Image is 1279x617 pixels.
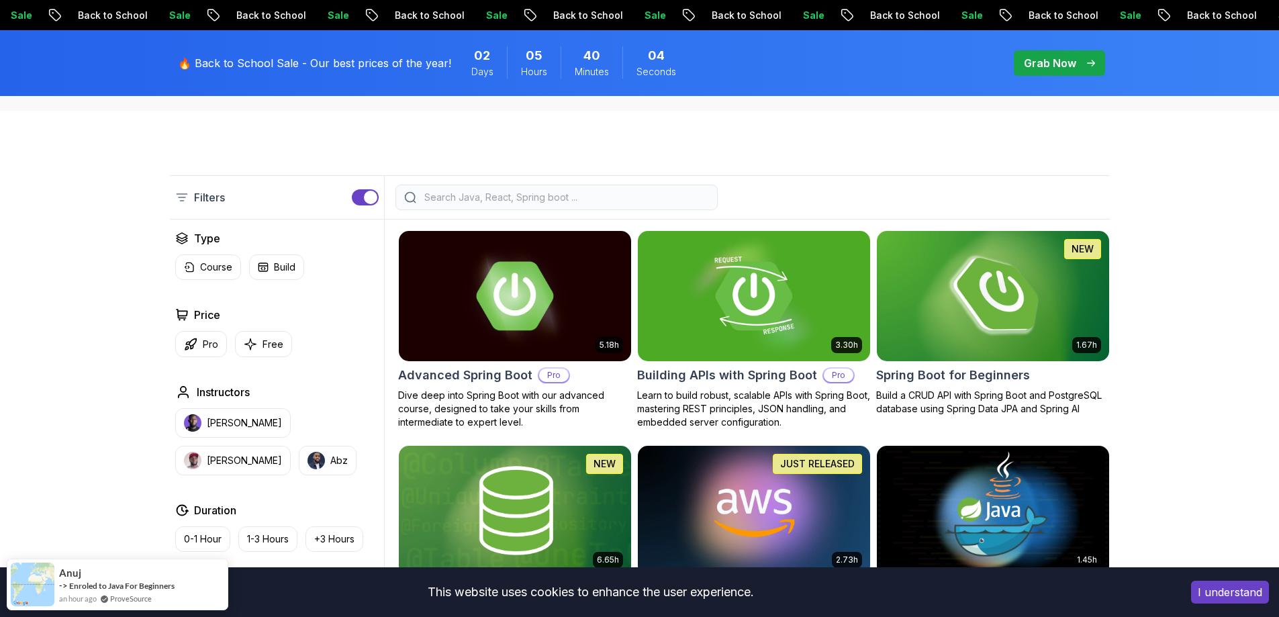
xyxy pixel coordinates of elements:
p: NEW [1072,242,1094,256]
span: Minutes [575,65,609,79]
h2: Price [194,307,220,323]
p: 1.45h [1077,555,1097,565]
button: 1-3 Hours [238,526,297,552]
div: This website uses cookies to enhance the user experience. [10,577,1171,607]
span: Anuj [59,567,81,579]
img: Spring Data JPA card [399,446,631,576]
p: Sale [634,9,677,22]
span: 5 Hours [526,46,542,65]
p: Back to School [542,9,634,22]
p: Pro [824,369,853,382]
button: Course [175,254,241,280]
a: Advanced Spring Boot card5.18hAdvanced Spring BootProDive deep into Spring Boot with our advanced... [398,230,632,429]
p: Back to School [67,9,158,22]
p: Pro [203,338,218,351]
img: instructor img [307,452,325,469]
input: Search Java, React, Spring boot ... [422,191,709,204]
img: instructor img [184,452,201,469]
img: Docker for Java Developers card [877,446,1109,576]
a: Spring Boot for Beginners card1.67hNEWSpring Boot for BeginnersBuild a CRUD API with Spring Boot ... [876,230,1110,416]
button: instructor img[PERSON_NAME] [175,446,291,475]
p: Sale [158,9,201,22]
p: [PERSON_NAME] [207,454,282,467]
span: 4 Seconds [648,46,665,65]
p: Filters [194,189,225,205]
p: 6.65h [597,555,619,565]
p: Sale [792,9,835,22]
button: +3 Hours [305,526,363,552]
p: 🔥 Back to School Sale - Our best prices of the year! [178,55,451,71]
button: Free [235,331,292,357]
img: Spring Boot for Beginners card [871,228,1115,364]
p: Free [263,338,283,351]
a: Enroled to Java For Beginners [69,581,175,591]
p: 0-1 Hour [184,532,222,546]
span: Seconds [636,65,676,79]
p: NEW [594,457,616,471]
button: instructor img[PERSON_NAME] [175,408,291,438]
p: 1-3 Hours [247,532,289,546]
button: Pro [175,331,227,357]
img: Advanced Spring Boot card [399,231,631,361]
h2: Advanced Spring Boot [398,366,532,385]
h2: Type [194,230,220,246]
p: Build a CRUD API with Spring Boot and PostgreSQL database using Spring Data JPA and Spring AI [876,389,1110,416]
p: Abz [330,454,348,467]
span: 40 Minutes [583,46,600,65]
button: instructor imgAbz [299,446,357,475]
p: Course [200,260,232,274]
span: Hours [521,65,547,79]
img: provesource social proof notification image [11,563,54,606]
a: Building APIs with Spring Boot card3.30hBuilding APIs with Spring BootProLearn to build robust, s... [637,230,871,429]
p: Grab Now [1024,55,1076,71]
button: Build [249,254,304,280]
p: Sale [317,9,360,22]
p: [PERSON_NAME] [207,416,282,430]
p: Back to School [384,9,475,22]
p: Back to School [226,9,317,22]
p: Learn to build robust, scalable APIs with Spring Boot, mastering REST principles, JSON handling, ... [637,389,871,429]
button: Accept cookies [1191,581,1269,604]
h2: Duration [194,502,236,518]
span: an hour ago [59,593,97,604]
h2: Spring Boot for Beginners [876,366,1030,385]
span: -> [59,580,68,591]
p: Back to School [701,9,792,22]
button: 0-1 Hour [175,526,230,552]
h2: Building APIs with Spring Boot [637,366,817,385]
p: 1.67h [1076,340,1097,350]
span: 2 Days [474,46,490,65]
img: Building APIs with Spring Boot card [638,231,870,361]
p: Sale [475,9,518,22]
p: Back to School [1176,9,1268,22]
p: Build [274,260,295,274]
img: instructor img [184,414,201,432]
p: 5.18h [600,340,619,350]
p: 2.73h [836,555,858,565]
p: Sale [1109,9,1152,22]
span: Days [471,65,493,79]
p: Sale [951,9,994,22]
img: AWS for Developers card [638,446,870,576]
h2: Instructors [197,384,250,400]
p: Back to School [1018,9,1109,22]
p: Dive deep into Spring Boot with our advanced course, designed to take your skills from intermedia... [398,389,632,429]
p: +3 Hours [314,532,354,546]
p: Pro [539,369,569,382]
p: 3.30h [835,340,858,350]
p: Back to School [859,9,951,22]
p: JUST RELEASED [780,457,855,471]
a: ProveSource [110,593,152,604]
